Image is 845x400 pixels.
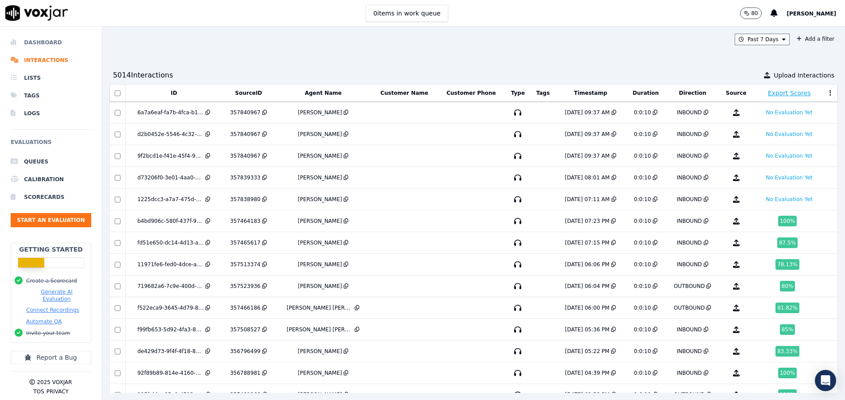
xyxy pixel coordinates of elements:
a: Tags [11,87,91,105]
span: Upload Interactions [774,71,834,80]
div: 83.33 % [775,346,799,357]
div: d2b0452e-5546-4c32-8101-f9ced195409c [137,131,204,138]
div: INBOUND [677,217,702,225]
div: INBOUND [677,196,702,203]
div: [DATE] 07:11 AM [565,196,609,203]
div: INBOUND [677,152,702,159]
div: 357838980 [230,196,260,203]
div: 0:0:10 [634,152,651,159]
button: Customer Phone [446,89,496,97]
div: d73206f0-3e01-4aa0-abbe-438c8bea07ec [137,174,204,181]
li: Interactions [11,51,91,69]
a: Dashboard [11,34,91,51]
div: INBOUND [677,239,702,246]
div: [PERSON_NAME] [298,217,342,225]
button: Create a Scorecard [26,277,77,284]
div: [DATE] 05:22 PM [565,348,609,355]
div: 100 % [778,368,797,378]
button: Customer Name [380,89,428,97]
div: [DATE] 05:36 PM [565,326,609,333]
div: [DATE] 09:37 AM [565,109,609,116]
a: Calibration [11,171,91,188]
div: [DATE] 06:04 PM [565,283,609,290]
div: [DATE] 07:23 PM [565,217,609,225]
button: Automate QA [26,318,62,325]
div: 1225dcc3-a7a7-475d-b5b2-7500672db0b7 [137,196,204,203]
div: 0:0:10 [634,131,651,138]
button: Source [726,89,747,97]
button: 0items in work queue [366,5,448,22]
div: 0:0:10 [634,109,651,116]
div: [PERSON_NAME] [298,131,342,138]
div: 357465617 [230,239,260,246]
button: Direction [679,89,706,97]
div: 81.82 % [775,303,799,313]
p: 80 [751,10,758,17]
div: 100 % [778,389,797,400]
div: b4bd906c-580f-437f-9e96-39e41f2e2fc0 [137,217,204,225]
div: 357839333 [230,174,260,181]
div: 6a7a6eaf-fa7b-4fca-b1cb-7838a068674e [137,109,204,116]
button: Tags [536,89,550,97]
div: OUTBOUND [674,391,705,398]
button: [PERSON_NAME] [787,8,845,19]
a: Logs [11,105,91,122]
button: Duration [633,89,659,97]
div: 0:0:10 [634,239,651,246]
div: [DATE] 04:39 PM [565,369,609,377]
a: Queues [11,153,91,171]
div: [PERSON_NAME] [298,109,342,116]
div: fd51e650-dc14-4d13-ad27-3de521c47b66 [137,239,204,246]
button: Report a Bug [11,351,91,364]
button: 80 [740,8,771,19]
div: INBOUND [677,348,702,355]
div: 5014 Interaction s [113,70,173,81]
button: Generate AI Evaluation [26,288,87,303]
div: [PERSON_NAME] [298,369,342,377]
div: 0:0:10 [634,283,651,290]
div: [DATE] 09:37 AM [565,152,609,159]
button: Start an Evaluation [11,213,91,227]
button: Add a filter [793,34,838,44]
button: Agent Name [305,89,341,97]
div: 11971fe6-fed0-4dce-a4c2-d7b262ce8648 [137,261,204,268]
div: [DATE] 06:00 PM [565,304,609,311]
div: Open Intercom Messenger [815,370,836,391]
p: 2025 Voxjar [37,379,72,386]
h2: Getting Started [19,245,83,254]
div: [DATE] 07:15 PM [565,239,609,246]
div: 80 % [780,281,795,291]
a: Lists [11,69,91,87]
div: 92f89b89-814e-4160-97e4-bd74490f0aa2 [137,369,204,377]
div: 0:0:10 [634,196,651,203]
button: ID [171,89,177,97]
div: INBOUND [677,131,702,138]
div: 0:0:10 [634,174,651,181]
div: f99fb653-5d92-4fa3-8844-282656a1874b [137,326,204,333]
div: [PERSON_NAME] [PERSON_NAME] Fregeiro [287,326,353,333]
button: TOS [33,388,44,395]
div: [PERSON_NAME] [298,348,342,355]
button: 80 [740,8,762,19]
div: 357840967 [230,109,260,116]
button: SourceID [235,89,262,97]
div: 100 % [778,216,797,226]
button: No Evaluation Yet [762,107,816,118]
button: Type [511,89,525,97]
div: 356788981 [230,369,260,377]
div: INBOUND [677,369,702,377]
div: OUTBOUND [674,283,705,290]
div: 357523936 [230,283,260,290]
a: Scorecards [11,188,91,206]
div: INBOUND [677,109,702,116]
div: 0:0:10 [634,369,651,377]
div: 357513374 [230,261,260,268]
button: Timestamp [574,89,607,97]
div: 0:0:10 [634,304,651,311]
button: Upload Interactions [764,71,834,80]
